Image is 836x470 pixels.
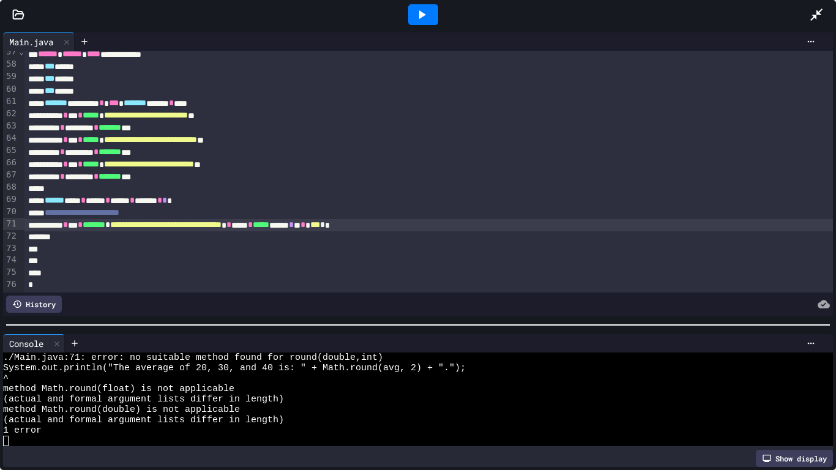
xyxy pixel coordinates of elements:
span: (actual and formal argument lists differ in length) [3,415,284,425]
span: method Math.round(float) is not applicable [3,384,234,394]
p: Chat with us now! [6,18,78,28]
span: (actual and formal argument lists differ in length) [3,394,284,405]
span: ./Main.java:71: error: no suitable method found for round(double,int) [3,352,383,363]
span: method Math.round(double) is not applicable [3,405,240,415]
span: System.out.println("The average of 20, 30, and 40 is: " + Math.round(avg, 2) + "."); [3,363,466,373]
